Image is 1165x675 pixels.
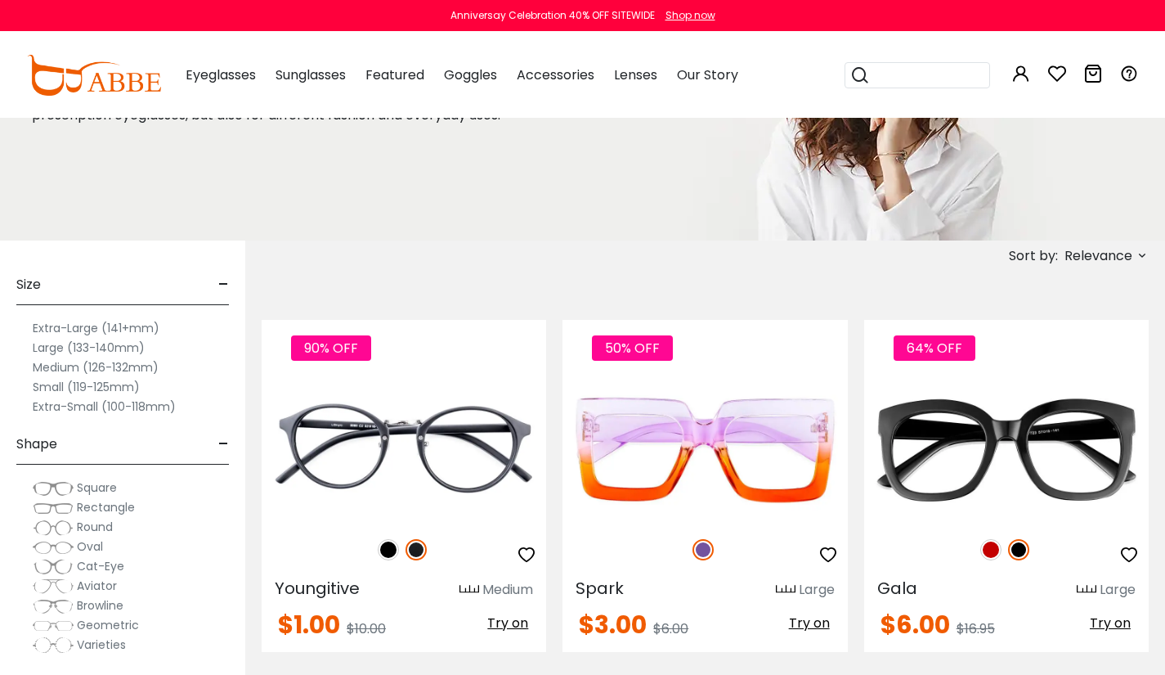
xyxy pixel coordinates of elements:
[450,8,655,23] div: Anniversay Celebration 40% OFF SITEWIDE
[592,335,673,361] span: 50% OFF
[77,538,103,555] span: Oval
[1008,539,1029,560] img: Black
[576,577,624,600] span: Spark
[784,613,835,634] button: Try on
[1090,614,1131,632] span: Try on
[789,614,830,632] span: Try on
[776,584,795,596] img: size ruler
[365,65,424,84] span: Featured
[33,318,159,338] label: Extra-Large (141+mm)
[33,358,159,377] label: Medium (126-132mm)
[482,613,533,634] button: Try on
[16,425,57,464] span: Shape
[262,379,546,521] img: Matte-black Youngitive - Plastic ,Adjust Nose Pads
[877,577,917,600] span: Gala
[77,499,135,515] span: Rectangle
[77,597,123,614] span: Browline
[692,539,714,560] img: Purple
[378,539,399,560] img: Black
[218,425,229,464] span: -
[894,335,975,361] span: 64% OFF
[517,65,594,84] span: Accessories
[77,558,124,574] span: Cat-Eye
[1085,613,1136,634] button: Try on
[614,65,657,84] span: Lenses
[33,618,74,634] img: Geometric.png
[406,539,427,560] img: Matte Black
[1064,241,1132,271] span: Relevance
[218,265,229,304] span: -
[1100,580,1136,600] div: Large
[799,580,835,600] div: Large
[657,8,715,22] a: Shop now
[677,65,738,84] span: Our Story
[1077,584,1096,596] img: size ruler
[33,559,74,575] img: Cat-Eye.png
[487,614,528,632] span: Try on
[33,539,74,556] img: Oval.png
[16,265,41,304] span: Size
[347,619,386,638] span: $10.00
[77,479,117,496] span: Square
[33,637,74,654] img: Varieties.png
[33,338,145,358] label: Large (133-140mm)
[77,617,139,633] span: Geometric
[77,519,113,535] span: Round
[579,607,647,642] span: $3.00
[186,65,256,84] span: Eyeglasses
[77,578,117,594] span: Aviator
[33,520,74,536] img: Round.png
[278,607,340,642] span: $1.00
[957,619,995,638] span: $16.95
[77,637,126,653] span: Varieties
[444,65,497,84] span: Goggles
[33,377,140,397] label: Small (119-125mm)
[653,619,688,638] span: $6.00
[33,598,74,614] img: Browline.png
[275,577,360,600] span: Youngitive
[459,584,479,596] img: size ruler
[665,8,715,23] div: Shop now
[291,335,371,361] span: 90% OFF
[33,578,74,595] img: Aviator.png
[33,480,74,497] img: Square.png
[33,397,176,416] label: Extra-Small (100-118mm)
[27,55,161,96] img: abbeglasses.com
[276,65,346,84] span: Sunglasses
[482,580,533,600] div: Medium
[864,379,1149,521] img: Black Gala - Plastic ,Universal Bridge Fit
[562,379,847,521] img: Purple Spark - Plastic ,Universal Bridge Fit
[33,500,74,516] img: Rectangle.png
[980,539,1001,560] img: Red
[1009,246,1058,265] span: Sort by:
[880,607,950,642] span: $6.00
